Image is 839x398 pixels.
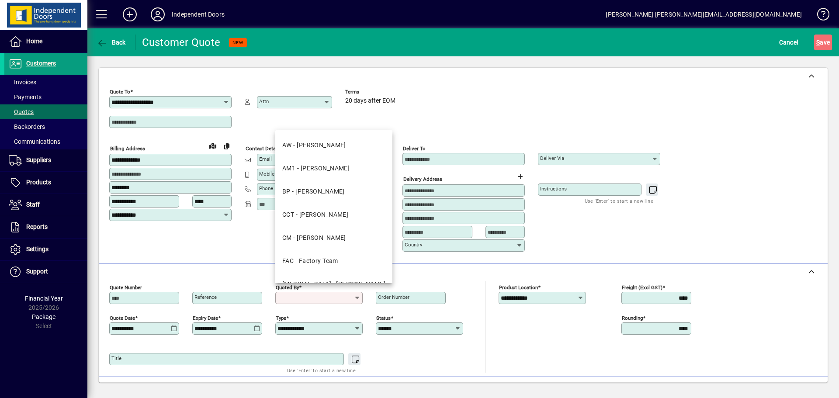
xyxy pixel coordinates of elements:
button: Save [814,35,832,50]
a: Knowledge Base [811,2,828,30]
span: Home [26,38,42,45]
span: Package [32,313,55,320]
mat-label: Expiry date [193,315,218,321]
mat-label: Phone [259,185,273,191]
mat-label: Reference [194,294,217,300]
mat-label: Title [111,355,121,361]
mat-label: Quoted by [276,284,299,290]
div: FAC - Factory Team [282,256,338,266]
a: Settings [4,239,87,260]
mat-hint: Use 'Enter' to start a new line [287,365,356,375]
span: Customers [26,60,56,67]
mat-option: AW - Alison Worden [275,134,392,157]
mat-label: Deliver To [403,145,426,152]
a: Home [4,31,87,52]
button: Product [764,381,808,397]
div: BP - [PERSON_NAME] [282,187,345,196]
div: [PERSON_NAME] [PERSON_NAME][EMAIL_ADDRESS][DOMAIN_NAME] [606,7,802,21]
a: Quotes [4,104,87,119]
mat-label: Quote number [110,284,142,290]
button: Cancel [777,35,801,50]
mat-label: Product location [499,284,538,290]
span: Product History [527,382,572,396]
mat-label: Quote date [110,315,135,321]
a: Support [4,261,87,283]
a: Staff [4,194,87,216]
span: Back [97,39,126,46]
button: Product History [524,381,576,397]
span: 20 days after EOM [345,97,395,104]
span: Suppliers [26,156,51,163]
mat-option: CCT - Cassie Cameron-Tait [275,203,392,226]
a: Payments [4,90,87,104]
button: Back [94,35,128,50]
span: Products [26,179,51,186]
span: Quotes [9,108,34,115]
mat-label: Quote To [110,89,130,95]
span: Cancel [779,35,798,49]
span: Staff [26,201,40,208]
div: AW - [PERSON_NAME] [282,141,346,150]
mat-label: Rounding [622,315,643,321]
mat-option: BP - Brad Price [275,180,392,203]
app-page-header-button: Back [87,35,135,50]
mat-option: CM - Chris Maguire [275,226,392,249]
div: Independent Doors [172,7,225,21]
mat-option: HMS - Hayden Smith [275,273,392,296]
button: Add [116,7,144,22]
div: CM - [PERSON_NAME] [282,233,346,242]
mat-label: Attn [259,98,269,104]
span: Payments [9,93,42,100]
mat-option: AM1 - Angie Mehlhopt [275,157,392,180]
div: AM1 - [PERSON_NAME] [282,164,350,173]
div: CCT - [PERSON_NAME] [282,210,348,219]
mat-label: Mobile [259,171,274,177]
mat-label: Deliver via [540,155,564,161]
a: Products [4,172,87,194]
span: Support [26,268,48,275]
mat-label: Instructions [540,186,567,192]
a: Communications [4,134,87,149]
button: Copy to Delivery address [220,139,234,153]
span: Invoices [9,79,36,86]
a: Reports [4,216,87,238]
mat-hint: Use 'Enter' to start a new line [585,196,653,206]
mat-label: Email [259,156,272,162]
mat-label: Country [405,242,422,248]
div: [MEDICAL_DATA] - [PERSON_NAME] [282,280,385,289]
mat-label: Type [276,315,286,321]
span: ave [816,35,830,49]
a: Backorders [4,119,87,134]
mat-option: FAC - Factory Team [275,249,392,273]
mat-label: Freight (excl GST) [622,284,662,290]
div: Customer Quote [142,35,221,49]
a: Suppliers [4,149,87,171]
span: Reports [26,223,48,230]
button: Choose address [513,170,527,183]
span: Settings [26,246,49,253]
mat-label: Status [376,315,391,321]
span: S [816,39,820,46]
span: Communications [9,138,60,145]
span: Financial Year [25,295,63,302]
span: Backorders [9,123,45,130]
a: View on map [206,138,220,152]
mat-label: Order number [378,294,409,300]
span: Product [768,382,804,396]
a: Invoices [4,75,87,90]
span: Terms [345,89,398,95]
button: Profile [144,7,172,22]
span: NEW [232,40,243,45]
